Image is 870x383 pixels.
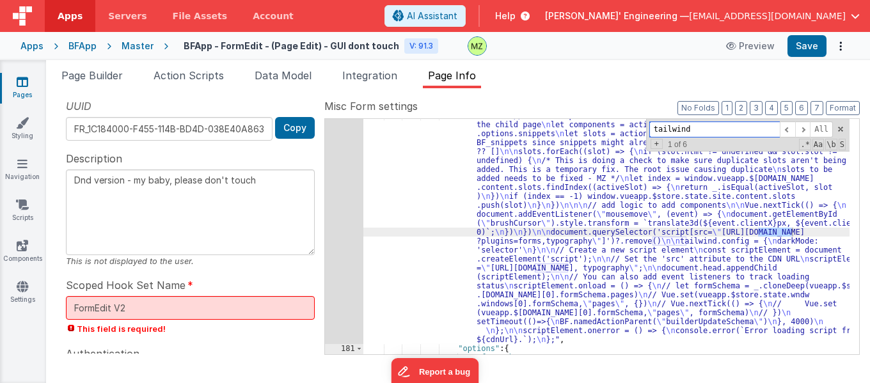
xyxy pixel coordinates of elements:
[66,277,186,293] span: Scoped Hook Set Name
[342,69,397,82] span: Integration
[61,69,123,82] span: Page Builder
[735,101,747,115] button: 2
[812,139,824,150] span: CaseSensitive Search
[66,323,315,335] span: This field is required!
[495,10,516,22] span: Help
[122,40,154,52] div: Master
[545,10,689,22] span: [PERSON_NAME]' Engineering —
[325,353,363,362] div: 182
[325,111,363,344] div: 180
[108,10,146,22] span: Servers
[722,101,732,115] button: 1
[468,37,486,55] img: 095be3719ea6209dc2162ba73c069c80
[689,10,846,22] span: [EMAIL_ADDRESS][DOMAIN_NAME]
[832,37,850,55] button: Options
[428,69,476,82] span: Page Info
[799,139,811,150] span: RegExp Search
[324,98,418,114] span: Misc Form settings
[787,35,826,57] button: Save
[58,10,83,22] span: Apps
[255,69,312,82] span: Data Model
[407,10,457,22] span: AI Assistant
[718,36,782,56] button: Preview
[68,40,97,52] div: BFApp
[677,101,719,115] button: No Folds
[384,5,466,27] button: AI Assistant
[765,101,778,115] button: 4
[154,69,224,82] span: Action Scripts
[66,98,91,114] span: UUID
[839,139,846,150] span: Search In Selection
[184,41,399,51] h4: BFApp - FormEdit - (Page Edit) - GUI dont touch
[173,10,228,22] span: File Assets
[545,10,860,22] button: [PERSON_NAME]' Engineering — [EMAIL_ADDRESS][DOMAIN_NAME]
[811,101,823,115] button: 7
[20,40,43,52] div: Apps
[750,101,763,115] button: 3
[66,151,122,166] span: Description
[780,101,793,115] button: 5
[66,255,315,267] div: This is not displayed to the user.
[325,344,363,353] div: 181
[404,38,438,54] div: V: 91.3
[795,101,808,115] button: 6
[649,121,780,137] input: Search for
[651,139,663,149] span: Toggel Replace mode
[825,139,837,150] span: Whole Word Search
[275,117,315,139] button: Copy
[826,101,860,115] button: Format
[66,346,139,361] span: Authentication
[810,121,833,137] span: Alt-Enter
[663,140,692,149] span: 1 of 6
